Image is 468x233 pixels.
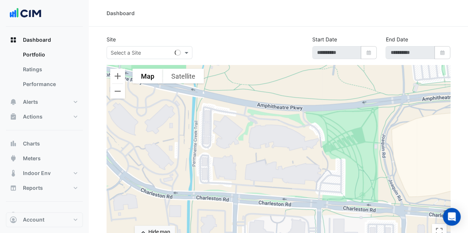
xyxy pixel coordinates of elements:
span: Account [23,216,44,223]
app-icon: Dashboard [10,36,17,44]
app-icon: Indoor Env [10,169,17,177]
button: Meters [6,151,83,166]
app-icon: Site Manager [10,211,17,219]
app-icon: Meters [10,155,17,162]
button: Site Manager [6,208,83,222]
label: End Date [385,35,408,43]
span: Site Manager [23,211,56,219]
button: Dashboard [6,32,83,47]
button: Actions [6,109,83,124]
span: Meters [23,155,41,162]
button: Account [6,212,83,227]
label: Start Date [312,35,337,43]
div: Open Intercom Messenger [443,208,461,226]
span: Reports [23,184,43,192]
button: Charts [6,136,83,151]
a: Portfolio [17,47,83,62]
app-icon: Actions [10,113,17,120]
button: Show satellite imagery [163,69,204,83]
a: Performance [17,77,83,92]
span: Dashboard [23,36,51,44]
button: Alerts [6,95,83,109]
app-icon: Reports [10,184,17,192]
button: Show street map [132,69,163,83]
div: Dashboard [6,47,83,95]
button: Zoom in [110,69,125,83]
span: Indoor Env [23,169,51,177]
button: Zoom out [110,84,125,99]
a: Ratings [17,62,83,77]
img: Company Logo [9,6,42,21]
span: Alerts [23,98,38,106]
app-icon: Charts [10,140,17,147]
div: Dashboard [107,9,135,17]
label: Site [107,35,116,43]
span: Actions [23,113,43,120]
button: Indoor Env [6,166,83,181]
span: Charts [23,140,40,147]
app-icon: Alerts [10,98,17,106]
button: Reports [6,181,83,195]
